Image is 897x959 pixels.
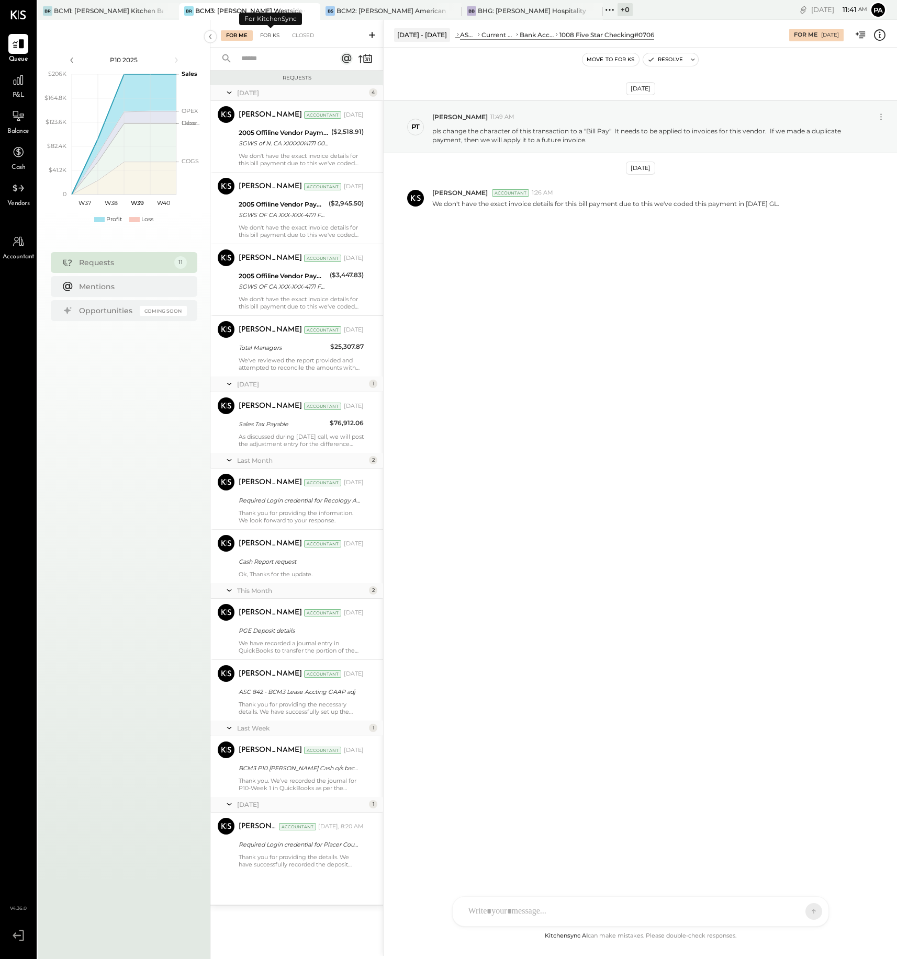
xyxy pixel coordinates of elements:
[79,199,91,207] text: W37
[318,823,364,831] div: [DATE], 8:20 AM
[239,701,364,715] div: Thank you for providing the necessary details. We have successfully set up the following new Gene...
[432,199,779,208] p: We don't have the exact invoice details for this bill payment due to this we've coded this paymen...
[344,254,364,262] div: [DATE]
[811,5,867,15] div: [DATE]
[369,800,377,808] div: 1
[239,357,364,371] div: We've reviewed the report provided and attempted to reconcile the amounts with the ADP Payroll re...
[79,281,182,292] div: Mentions
[239,625,361,636] div: PGE Deposit details
[344,182,364,191] div: [DATE]
[326,6,335,16] div: BS
[304,326,341,334] div: Accountant
[47,142,66,150] text: $82.4K
[239,821,277,832] div: [PERSON_NAME]
[369,586,377,595] div: 2
[182,70,197,77] text: Sales
[239,199,326,210] div: 2005 Offiline Vendor Payments
[344,402,364,410] div: [DATE]
[344,478,364,487] div: [DATE]
[304,479,341,486] div: Accountant
[239,152,364,167] div: We don't have the exact invoice details for this bill payment due to this we've coded this paymen...
[304,747,341,754] div: Accountant
[1,232,36,262] a: Accountant
[239,253,302,264] div: [PERSON_NAME]
[411,122,420,132] div: PT
[239,224,364,238] div: We don't have the exact invoice details for this bill payment due to this we've coded this paymen...
[330,341,364,352] div: $25,307.87
[304,403,341,410] div: Accountant
[492,189,529,197] div: Accountant
[239,777,364,792] div: Thank you. We’ve recorded the journal for P10-Week 1 in QuickBooks as per the provided document.
[394,28,450,41] div: [DATE] - [DATE]
[821,31,839,39] div: [DATE]
[532,189,553,197] span: 1:26 AM
[156,199,170,207] text: W40
[184,6,194,16] div: BR
[798,4,809,15] div: copy link
[54,6,163,15] div: BCM1: [PERSON_NAME] Kitchen Bar Market
[43,6,52,16] div: BR
[626,162,655,175] div: [DATE]
[344,670,364,678] div: [DATE]
[467,6,476,16] div: BB
[239,401,302,412] div: [PERSON_NAME]
[106,215,122,224] div: Profit
[237,586,366,595] div: This Month
[1,70,36,100] a: P&L
[239,281,327,292] div: SGWS OF CA XXX-XXX-4171 FL XXXX1002
[239,271,327,281] div: 2005 Offiline Vendor Payments
[239,763,361,773] div: BCM3 P10 [PERSON_NAME] Cash o/s backup
[239,556,361,567] div: Cash Report request
[1,142,36,173] a: Cash
[174,256,187,269] div: 11
[337,6,446,15] div: BCM2: [PERSON_NAME] American Cooking
[140,306,187,316] div: Coming Soon
[618,3,633,16] div: + 0
[9,55,28,64] span: Queue
[239,570,364,578] div: Ok, Thanks for the update.
[237,724,366,733] div: Last Week
[239,419,327,429] div: Sales Tax Payable
[182,157,199,165] text: COGS
[239,539,302,549] div: [PERSON_NAME]
[369,724,377,732] div: 1
[344,540,364,548] div: [DATE]
[478,6,587,15] div: BHG: [PERSON_NAME] Hospitality Group, LLC
[239,495,361,506] div: Required Login credential for Recology Auburn!
[331,127,364,137] div: ($2,518.91)
[330,270,364,280] div: ($3,447.83)
[130,199,143,207] text: W39
[344,746,364,755] div: [DATE]
[239,138,328,149] div: SGWS of N. CA XXXXXX4171 00082 SGWS of N. CA XXXXXX4171 XXXXXX5814 [DATE] TRACE#-02
[329,198,364,209] div: ($2,945.50)
[481,30,515,39] div: Current Assets
[432,127,866,144] p: pls change the character of this transaction to a "Bill Pay" It needs to be applied to invoices f...
[104,199,117,207] text: W38
[237,380,366,389] div: [DATE]
[221,30,253,41] div: For Me
[432,112,488,121] span: [PERSON_NAME]
[520,30,554,39] div: Bank Accounts
[13,91,25,100] span: P&L
[287,30,319,41] div: Closed
[239,342,327,353] div: Total Managers
[49,166,66,174] text: $41.2K
[237,456,366,465] div: Last Month
[1,178,36,209] a: Vendors
[1,106,36,136] a: Balance
[44,94,66,101] text: $164.8K
[46,118,66,125] text: $123.6K
[239,181,302,192] div: [PERSON_NAME]
[344,609,364,617] div: [DATE]
[239,509,364,524] div: Thank you for providing the information. We look forward to your response.
[239,128,328,138] div: 2005 Offiline Vendor Payments
[239,853,364,868] div: Thank you for providing the details. We have successfully recorded the deposit transaction in Qui...
[432,188,488,197] span: [PERSON_NAME]
[239,110,302,120] div: [PERSON_NAME]
[3,253,35,262] span: Accountant
[304,670,341,678] div: Accountant
[304,609,341,616] div: Accountant
[239,745,302,756] div: [PERSON_NAME]
[12,163,25,173] span: Cash
[239,477,302,488] div: [PERSON_NAME]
